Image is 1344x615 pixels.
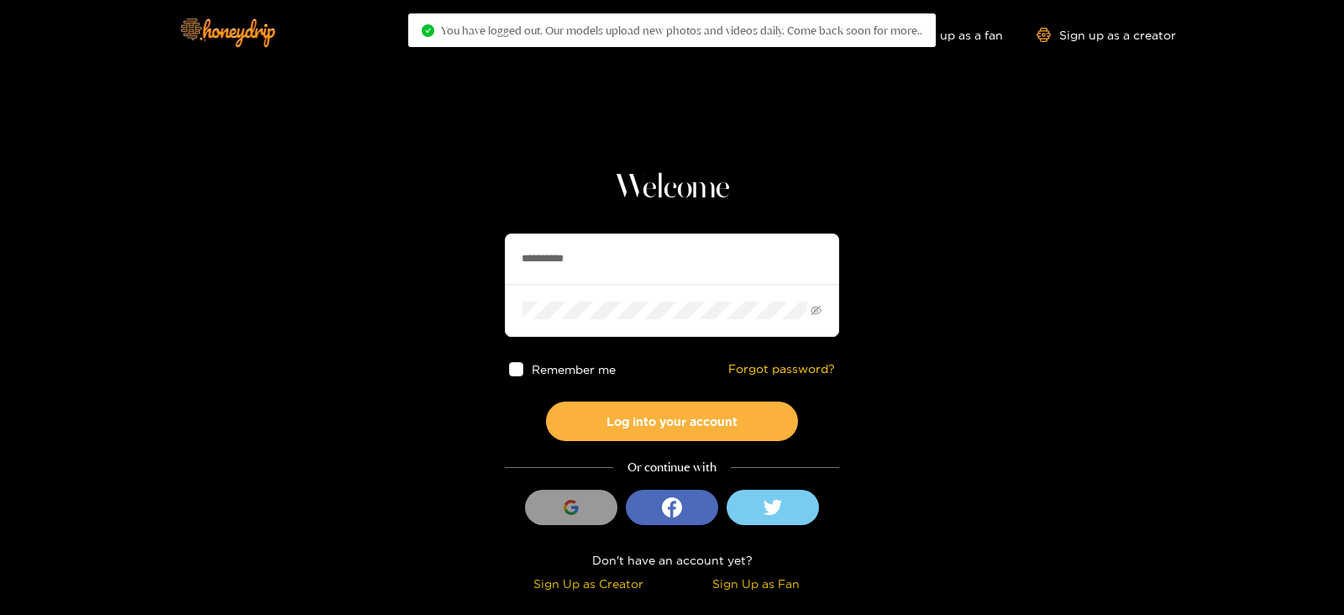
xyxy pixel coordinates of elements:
[728,362,835,376] a: Forgot password?
[888,28,1003,42] a: Sign up as a fan
[422,24,434,37] span: check-circle
[505,458,839,477] div: Or continue with
[546,402,798,441] button: Log into your account
[1037,28,1176,42] a: Sign up as a creator
[532,363,616,376] span: Remember me
[676,574,835,593] div: Sign Up as Fan
[441,24,922,37] span: You have logged out. Our models upload new photos and videos daily. Come back soon for more..
[505,550,839,570] div: Don't have an account yet?
[509,574,668,593] div: Sign Up as Creator
[505,168,839,208] h1: Welcome
[811,305,822,316] span: eye-invisible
